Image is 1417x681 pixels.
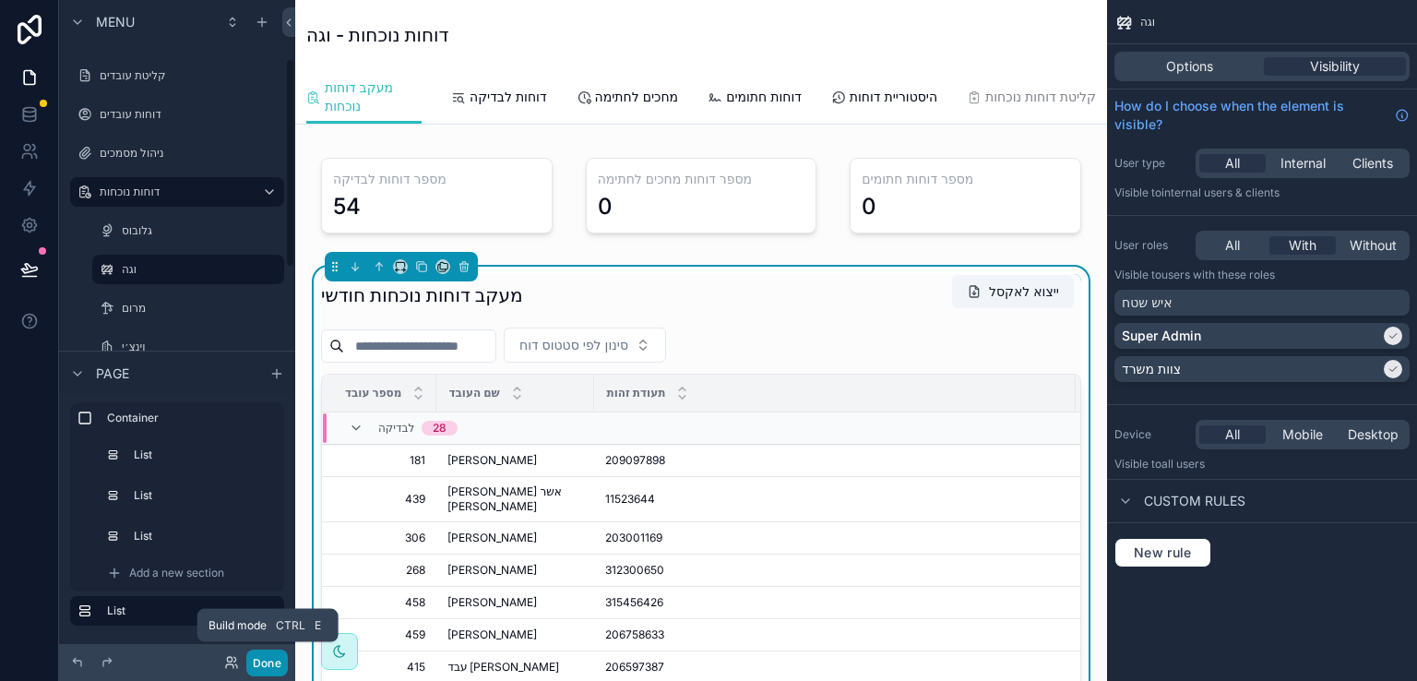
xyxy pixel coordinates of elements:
span: Users with these roles [1161,268,1275,281]
a: גלובוס [92,216,284,245]
span: 206597387 [605,660,664,675]
span: all users [1161,457,1205,471]
span: Menu [96,13,135,31]
span: Clients [1352,154,1393,173]
label: דוחות עובדים [100,107,280,122]
span: 312300650 [605,563,664,578]
span: 203001169 [605,531,662,545]
p: Visible to [1114,185,1410,200]
span: 458 [344,595,425,610]
a: מעקב דוחות נוכחות [306,71,422,125]
a: דוחות לבדיקה [451,80,547,117]
span: מספר עובד [345,386,401,400]
label: מרום [122,301,280,316]
span: 459 [344,627,425,642]
label: וגה [122,262,273,277]
span: Ctrl [274,616,307,635]
span: [PERSON_NAME] [447,453,537,468]
div: 28 [433,421,447,436]
label: דוחות נוכחות [100,185,247,199]
span: 11523644 [605,492,655,507]
span: 209097898 [605,453,665,468]
span: סינון לפי סטטוס דוח [519,336,628,354]
a: דוחות חתומים [708,80,802,117]
span: דוחות חתומים [726,88,802,106]
span: New rule [1126,544,1199,561]
label: User roles [1114,238,1188,253]
a: וגה [92,255,284,284]
p: Visible to [1114,457,1410,472]
span: Without [1350,236,1397,255]
span: 181 [344,453,425,468]
span: All [1225,236,1240,255]
span: קליטת דוחות נוכחות [985,88,1096,106]
span: [PERSON_NAME] [447,627,537,642]
button: ייצוא לאקסל [952,275,1074,308]
span: היסטוריית דוחות [850,88,937,106]
span: [PERSON_NAME] [447,563,537,578]
div: scrollable content [59,395,295,644]
span: 439 [344,492,425,507]
span: How do I choose when the element is visible? [1114,97,1387,134]
span: מעקב דוחות נוכחות [325,78,422,115]
button: New rule [1114,538,1211,567]
span: עבד [PERSON_NAME] [447,660,559,675]
a: וינצ׳י [92,332,284,362]
span: Desktop [1348,425,1399,444]
a: דוחות נוכחות [70,177,284,207]
label: List [134,448,273,462]
span: 206758633 [605,627,664,642]
span: 315456426 [605,595,663,610]
span: דוחות לבדיקה [470,88,547,106]
span: [PERSON_NAME] [447,595,537,610]
label: List [134,529,273,544]
p: צוות משרד [1122,360,1181,378]
h1: דוחות נוכחות - וגה [306,22,448,48]
span: שם העובד [448,386,499,400]
p: איש שטח [1122,293,1173,312]
span: Mobile [1282,425,1323,444]
span: לבדיקה [378,421,414,436]
label: Container [107,411,277,425]
span: 268 [344,563,425,578]
span: [PERSON_NAME] אשר [PERSON_NAME] [447,484,583,514]
label: Device [1114,427,1188,442]
span: All [1225,154,1240,173]
span: Add a new section [129,566,224,580]
label: קליטת עובדים [100,68,280,83]
a: קליטת דוחות נוכחות [967,80,1096,117]
span: Build mode [208,618,267,633]
a: דוחות עובדים [70,100,284,129]
button: Done [246,650,288,676]
span: מחכים לחתימה [595,88,679,106]
span: וגה [1140,15,1155,30]
label: וינצ׳י [122,340,280,354]
span: Internal [1280,154,1326,173]
a: מחכים לחתימה [577,80,679,117]
span: [PERSON_NAME] [447,531,537,545]
a: מרום [92,293,284,323]
span: All [1225,425,1240,444]
a: היסטוריית דוחות [831,80,937,117]
a: ניהול מסמכים [70,138,284,168]
button: Select Button [504,328,666,363]
label: List [107,603,269,618]
p: Visible to [1114,268,1410,282]
span: Internal users & clients [1161,185,1280,199]
a: How do I choose when the element is visible? [1114,97,1410,134]
span: Page [96,364,129,383]
label: ניהול מסמכים [100,146,280,161]
span: Custom rules [1144,492,1245,510]
label: גלובוס [122,223,280,238]
a: קליטת עובדים [70,61,284,90]
span: Visibility [1310,57,1360,76]
label: List [134,488,273,503]
p: Super Admin [1122,327,1201,345]
span: With [1289,236,1316,255]
label: User type [1114,156,1188,171]
h1: מעקב דוחות נוכחות חודשי [321,282,523,308]
span: Options [1166,57,1213,76]
span: 415 [344,660,425,675]
span: E [311,618,326,633]
span: 306 [344,531,425,545]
